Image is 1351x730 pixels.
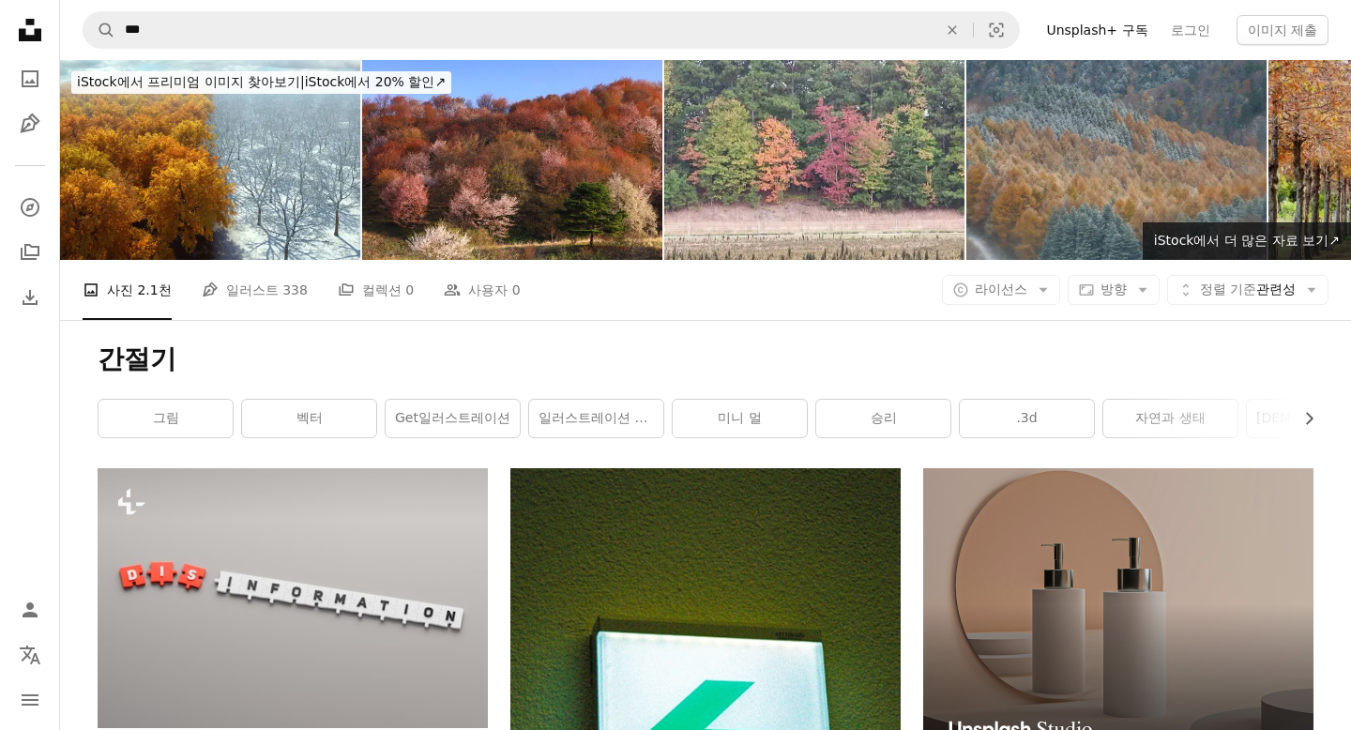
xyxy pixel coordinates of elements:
[673,400,807,437] a: 미니 멀
[60,60,360,260] img: 가 겨울
[202,260,308,320] a: 일러스트 338
[529,400,663,437] a: 일러스트레이션 가져오기
[11,591,49,629] a: 로그인 / 가입
[1237,15,1328,45] button: 이미지 제출
[282,280,308,300] span: 338
[1101,281,1127,297] span: 방향
[338,260,414,320] a: 컬렉션 0
[512,280,521,300] span: 0
[444,260,520,320] a: 사용자 0
[1167,275,1328,305] button: 정렬 기준관련성
[11,681,49,719] button: 메뉴
[816,400,950,437] a: 승리
[1200,281,1256,297] span: 정렬 기준
[77,74,305,89] span: iStock에서 프리미엄 이미지 찾아보기 |
[98,589,488,606] a: phis라는 단어가 적힌 종이 한 장
[83,11,1020,49] form: 사이트 전체에서 이미지 찾기
[664,60,964,260] img: Changing of the 잎
[1103,400,1237,437] a: 자연과 생태
[942,275,1060,305] button: 라이선스
[11,636,49,674] button: 언어
[386,400,520,437] a: get일러스트레이션
[1292,400,1313,437] button: 목록을 오른쪽으로 스크롤
[1143,222,1351,260] a: iStock에서 더 많은 자료 보기↗
[1160,15,1222,45] a: 로그인
[11,60,49,98] a: 사진
[11,189,49,226] a: 탐색
[83,12,115,48] button: Unsplash 검색
[966,60,1267,260] img: Shinhodaka 로프 웨이
[405,280,414,300] span: 0
[99,400,233,437] a: 그림
[1035,15,1159,45] a: Unsplash+ 구독
[932,12,973,48] button: 삭제
[11,105,49,143] a: 일러스트
[960,400,1094,437] a: .3d
[60,60,463,105] a: iStock에서 프리미엄 이미지 찾아보기|iStock에서 20% 할인↗
[98,468,488,728] img: phis라는 단어가 적힌 종이 한 장
[1068,275,1160,305] button: 방향
[975,281,1027,297] span: 라이선스
[11,279,49,316] a: 다운로드 내역
[11,234,49,271] a: 컬렉션
[974,12,1019,48] button: 시각적 검색
[1154,233,1340,248] span: iStock에서 더 많은 자료 보기 ↗
[98,342,1313,376] h1: 간절기
[362,60,662,260] img: 모리오카시, 이와테현 봄산 풍경
[242,400,376,437] a: 벡터
[1200,281,1296,299] span: 관련성
[71,71,451,94] div: iStock에서 20% 할인 ↗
